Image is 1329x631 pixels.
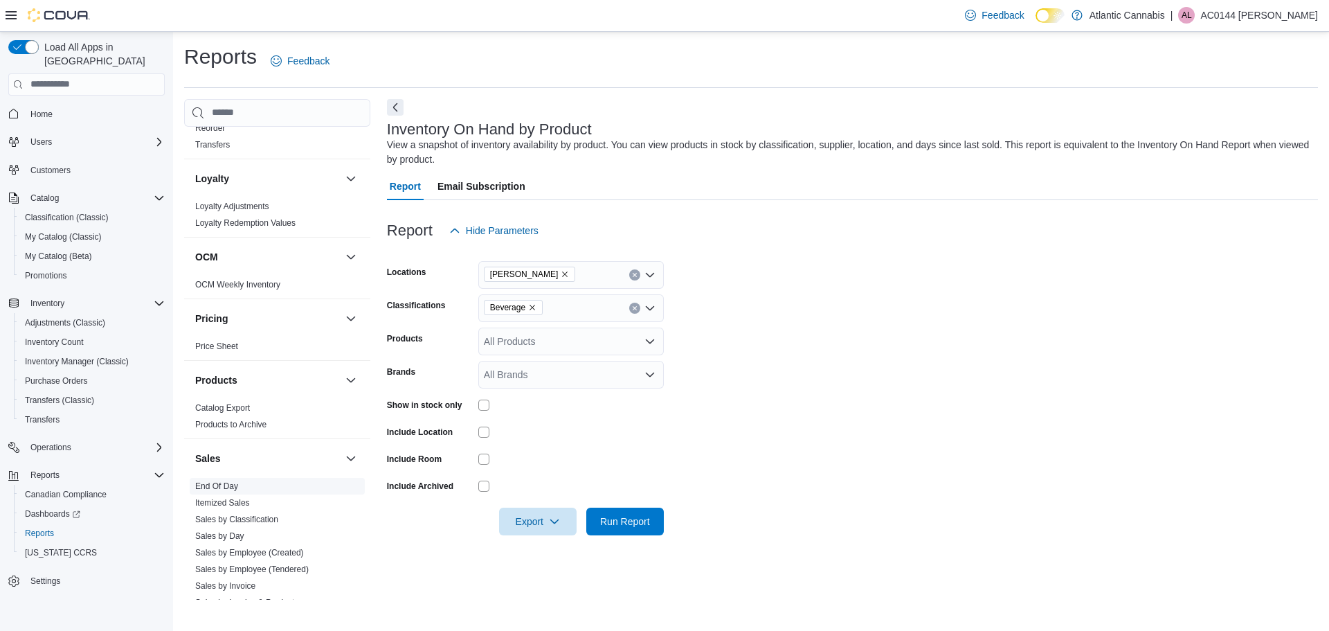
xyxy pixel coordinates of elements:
span: Dashboards [25,508,80,519]
button: Pricing [195,312,340,326]
button: Inventory [25,295,70,312]
nav: Complex example [8,98,165,628]
a: Transfers [195,140,230,150]
a: Feedback [265,47,335,75]
div: View a snapshot of inventory availability by product. You can view products in stock by classific... [387,138,1311,167]
span: Settings [30,576,60,587]
span: Purchase Orders [25,375,88,386]
span: [US_STATE] CCRS [25,547,97,558]
h3: Products [195,373,237,387]
span: Reorder [195,123,225,134]
div: Pricing [184,338,370,360]
span: Operations [30,442,71,453]
button: OCM [195,250,340,264]
button: Reports [25,467,65,483]
span: Transfers [19,411,165,428]
h3: Sales [195,452,221,465]
span: Inventory Manager (Classic) [19,353,165,370]
a: Settings [25,573,66,589]
button: Open list of options [644,303,656,314]
a: Promotions [19,267,73,284]
h3: OCM [195,250,218,264]
button: OCM [343,249,359,265]
a: Sales by Classification [195,515,278,524]
span: Reports [19,525,165,542]
a: Transfers (Classic) [19,392,100,409]
label: Brands [387,366,415,377]
span: Classification (Classic) [19,209,165,226]
span: Sales by Invoice [195,580,255,592]
a: Inventory Count [19,334,89,350]
span: Adjustments (Classic) [19,314,165,331]
button: Canadian Compliance [14,485,170,504]
a: Sales by Employee (Tendered) [195,565,309,574]
h1: Reports [184,43,257,71]
span: Reports [30,470,60,481]
span: Settings [25,572,165,589]
div: OCM [184,276,370,299]
span: Classification (Classic) [25,212,109,223]
span: Itemized Sales [195,497,250,508]
button: Run Report [586,508,664,535]
div: AC0144 Lawrenson Dennis [1178,7,1195,24]
span: Inventory [30,298,64,309]
a: Reports [19,525,60,542]
button: Inventory [3,294,170,313]
label: Include Location [387,427,453,438]
p: AC0144 [PERSON_NAME] [1200,7,1318,24]
span: Catalog [25,190,165,206]
button: Pricing [343,310,359,327]
button: Loyalty [343,170,359,187]
label: Include Archived [387,481,453,492]
button: Adjustments (Classic) [14,313,170,332]
a: Dashboards [19,506,86,522]
span: My Catalog (Classic) [19,229,165,245]
button: Settings [3,571,170,591]
button: Reports [3,465,170,485]
button: Catalog [25,190,64,206]
span: Feedback [287,54,329,68]
button: Classification (Classic) [14,208,170,227]
a: Customers [25,162,76,179]
label: Locations [387,267,426,278]
a: Catalog Export [195,403,250,413]
span: Sales by Invoice & Product [195,597,294,608]
span: Sales by Day [195,531,244,542]
button: Export [499,508,577,535]
img: Cova [28,8,90,22]
button: Loyalty [195,172,340,186]
button: Sales [195,452,340,465]
div: Products [184,400,370,438]
a: Price Sheet [195,341,238,351]
input: Dark Mode [1036,8,1065,23]
span: Purchase Orders [19,373,165,389]
a: Reorder [195,123,225,133]
span: Inventory Manager (Classic) [25,356,129,367]
button: Users [25,134,57,150]
span: Users [30,136,52,148]
span: Home [25,105,165,123]
h3: Inventory On Hand by Product [387,121,592,138]
span: My Catalog (Beta) [19,248,165,265]
a: Feedback [959,1,1029,29]
span: AL [1182,7,1192,24]
a: My Catalog (Classic) [19,229,107,245]
button: Inventory Manager (Classic) [14,352,170,371]
span: Reports [25,467,165,483]
span: Export [507,508,568,535]
span: Report [390,172,421,200]
a: Purchase Orders [19,373,93,389]
button: Purchase Orders [14,371,170,391]
a: Transfers [19,411,65,428]
a: Itemized Sales [195,498,250,508]
a: Sales by Invoice & Product [195,598,294,607]
span: Email Subscription [437,172,525,200]
span: Beverage [484,300,543,315]
a: Canadian Compliance [19,486,112,503]
button: Clear input [629,269,640,281]
button: Next [387,99,404,116]
span: Hide Parameters [466,224,539,238]
button: Products [195,373,340,387]
button: Transfers [14,410,170,429]
button: Hide Parameters [444,217,544,245]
